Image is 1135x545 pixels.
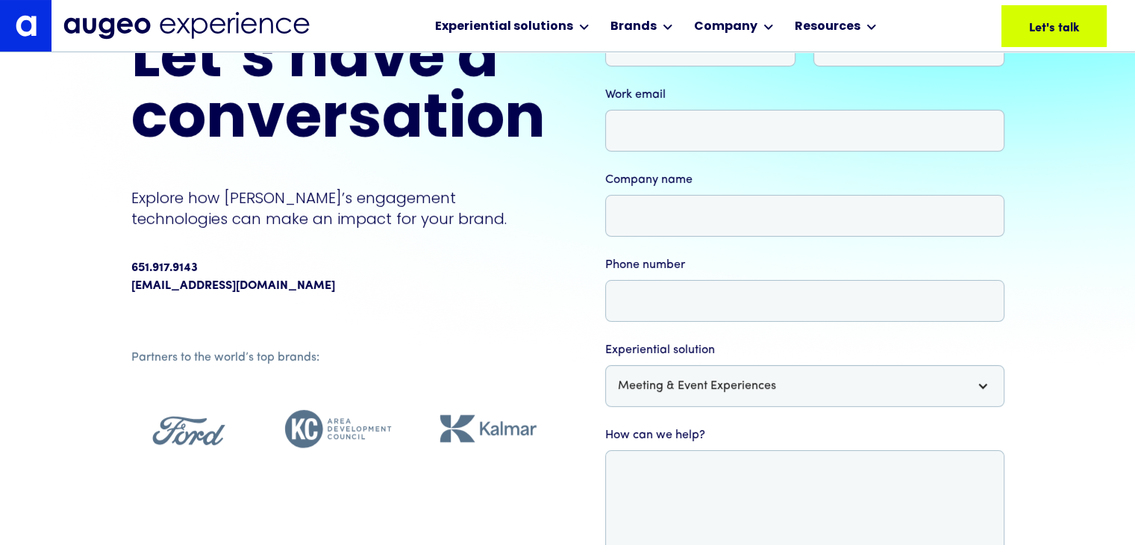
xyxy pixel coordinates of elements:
img: Augeo's "a" monogram decorative logo in white. [16,15,37,36]
label: How can we help? [605,426,1004,444]
div: Meeting & Event Experiences [618,377,776,395]
img: Client logo who trusts Augeo to maximize engagement. [431,405,545,453]
img: Client logo who trusts Augeo to maximize engagement. [131,405,246,453]
p: Explore how [PERSON_NAME]’s engagement technologies can make an impact for your brand. [131,187,545,229]
label: Company name [605,171,1004,189]
div: Meeting & Event Experiences [605,365,1004,407]
a: Let's talk [1001,5,1107,47]
label: Work email [605,86,1004,104]
h2: Let’s have a conversation [131,31,545,152]
label: Phone number [605,256,1004,274]
div: Brands [610,18,657,36]
div: Partners to the world’s top brands: [131,349,545,367]
div: Resources [795,18,860,36]
img: Client logo who trusts Augeo to maximize engagement. [281,405,395,453]
img: Augeo Experience business unit full logo in midnight blue. [63,12,310,40]
div: 651.917.9143 [131,259,198,277]
div: Experiential solutions [435,18,573,36]
div: Company [694,18,757,36]
a: [EMAIL_ADDRESS][DOMAIN_NAME] [131,277,335,295]
label: Experiential solution [605,341,1004,359]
